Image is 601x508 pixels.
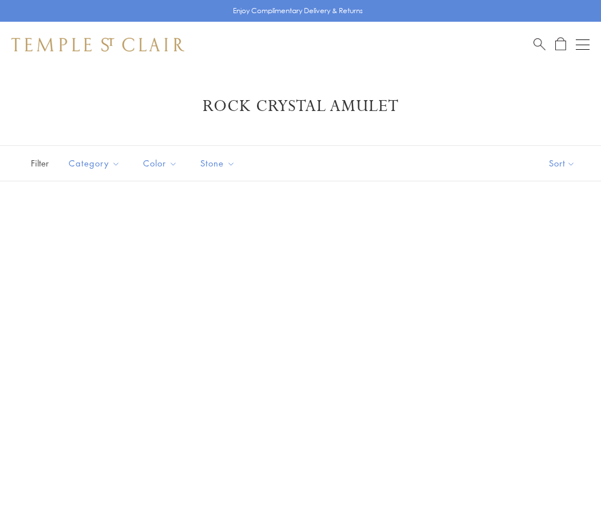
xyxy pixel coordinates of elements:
[63,156,129,170] span: Category
[576,38,590,51] button: Open navigation
[233,5,363,17] p: Enjoy Complimentary Delivery & Returns
[195,156,244,170] span: Stone
[555,37,566,51] a: Open Shopping Bag
[192,150,244,176] button: Stone
[29,96,572,117] h1: Rock Crystal Amulet
[60,150,129,176] button: Category
[135,150,186,176] button: Color
[11,38,184,51] img: Temple St. Clair
[533,37,545,51] a: Search
[137,156,186,170] span: Color
[523,146,601,181] button: Show sort by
